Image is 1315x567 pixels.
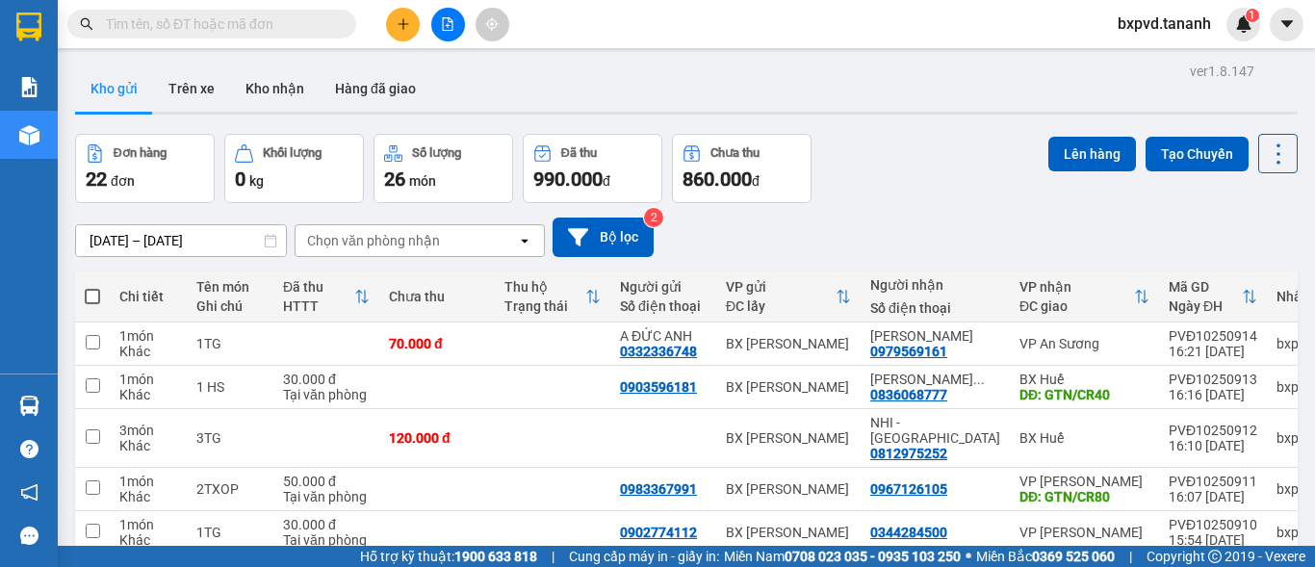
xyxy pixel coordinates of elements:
div: Ngày ĐH [1169,298,1242,314]
div: 0812975252 [870,446,947,461]
div: Khác [119,387,177,402]
div: 3TG [196,430,264,446]
div: Số lượng [412,146,461,160]
span: message [20,527,39,545]
sup: 2 [644,208,663,227]
div: 50.000 đ [283,474,370,489]
span: | [1129,546,1132,567]
div: PVĐ10250912 [1169,423,1257,438]
div: PVĐ10250914 [1169,328,1257,344]
span: bxpvd.tananh [1102,12,1226,36]
img: icon-new-feature [1235,15,1252,33]
div: VP gửi [726,279,836,295]
div: Người gửi [620,279,707,295]
div: 30.000 đ [283,372,370,387]
div: NGUYỄN THỊ HUỆ [870,372,1000,387]
span: Cung cấp máy in - giấy in: [569,546,719,567]
div: 30.000 đ [283,517,370,532]
div: VP nhận [1019,279,1134,295]
div: Khác [119,438,177,453]
button: Đơn hàng22đơn [75,134,215,203]
div: DĐ: GTN/CR80 [1019,489,1149,504]
div: Thu hộ [504,279,585,295]
div: 3 món [119,423,177,438]
button: Số lượng26món [374,134,513,203]
div: 1TG [196,525,264,540]
button: Hàng đã giao [320,65,431,112]
div: Chưa thu [389,289,485,304]
div: PVĐ10250913 [1169,372,1257,387]
div: Tại văn phòng [283,532,370,548]
div: ĐC lấy [726,298,836,314]
div: VP [PERSON_NAME] [1019,474,1149,489]
div: Đã thu [561,146,597,160]
div: BX [PERSON_NAME] [726,336,851,351]
div: NHI - HUẾ [870,415,1000,446]
input: Tìm tên, số ĐT hoặc mã đơn [106,13,333,35]
div: 0836068777 [870,387,947,402]
div: Số điện thoại [620,298,707,314]
button: Trên xe [153,65,230,112]
div: Khác [119,489,177,504]
svg: open [517,233,532,248]
div: Tại văn phòng [283,489,370,504]
button: Chưa thu860.000đ [672,134,812,203]
strong: 1900 633 818 [454,549,537,564]
div: 0967126105 [870,481,947,497]
button: plus [386,8,420,41]
span: kg [249,173,264,189]
div: 1 món [119,474,177,489]
span: 0 [235,168,245,191]
span: file-add [441,17,454,31]
sup: 1 [1246,9,1259,22]
div: Mã GD [1169,279,1242,295]
div: Tại văn phòng [283,387,370,402]
div: PVĐ10250910 [1169,517,1257,532]
span: | [552,546,554,567]
span: đ [603,173,610,189]
div: Khác [119,344,177,359]
span: 990.000 [533,168,603,191]
div: 1 HS [196,379,264,395]
div: Đã thu [283,279,354,295]
div: DĐ: GTN/CR40 [1019,387,1149,402]
button: Tạo Chuyến [1146,137,1249,171]
div: 0983367991 [620,481,697,497]
span: search [80,17,93,31]
span: Miền Nam [724,546,961,567]
span: đơn [111,173,135,189]
span: copyright [1208,550,1222,563]
span: Miền Bắc [976,546,1115,567]
div: PVĐ10250911 [1169,474,1257,489]
div: VP [PERSON_NAME] [1019,525,1149,540]
span: ⚪️ [966,553,971,560]
div: 1 món [119,517,177,532]
button: Kho nhận [230,65,320,112]
img: warehouse-icon [19,396,39,416]
button: Đã thu990.000đ [523,134,662,203]
div: ĐC giao [1019,298,1134,314]
span: plus [397,17,410,31]
button: Kho gửi [75,65,153,112]
div: Chi tiết [119,289,177,304]
div: HTTT [283,298,354,314]
strong: 0369 525 060 [1032,549,1115,564]
div: Đơn hàng [114,146,167,160]
button: Khối lượng0kg [224,134,364,203]
th: Toggle SortBy [495,271,610,322]
input: Select a date range. [76,225,286,256]
button: caret-down [1270,8,1303,41]
span: ... [973,372,985,387]
div: 2TXOP [196,481,264,497]
span: 22 [86,168,107,191]
div: 16:07 [DATE] [1169,489,1257,504]
div: 16:16 [DATE] [1169,387,1257,402]
div: A ĐỨC ANH [620,328,707,344]
div: 1 món [119,372,177,387]
div: BX [PERSON_NAME] [726,481,851,497]
th: Toggle SortBy [716,271,861,322]
div: Chưa thu [710,146,760,160]
div: 1TG [196,336,264,351]
div: BX Huế [1019,372,1149,387]
div: 0344284500 [870,525,947,540]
